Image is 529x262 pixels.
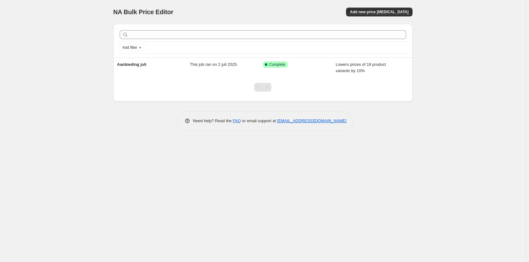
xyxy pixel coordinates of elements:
[117,62,146,67] span: Aanbieding juli
[346,8,412,16] button: Add new price [MEDICAL_DATA]
[350,9,408,14] span: Add new price [MEDICAL_DATA]
[113,9,173,15] span: NA Bulk Price Editor
[277,118,346,123] a: [EMAIL_ADDRESS][DOMAIN_NAME]
[120,44,145,51] button: Add filter
[269,62,285,67] span: Complete
[233,118,241,123] a: FAQ
[190,62,238,67] span: This job ran on 2 juli 2025.
[122,45,137,50] span: Add filter
[241,118,277,123] span: or email support at
[254,83,271,92] nav: Pagination
[336,62,386,73] span: Lowers prices of 18 product variants by 10%
[193,118,233,123] span: Need help? Read the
